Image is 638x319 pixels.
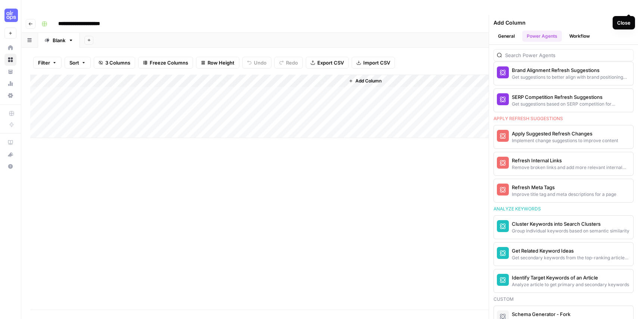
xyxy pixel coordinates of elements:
button: SERP Competition Refresh SuggestionsGet suggestions based on SERP competition for keyword [494,89,633,112]
span: Export CSV [317,59,344,66]
button: Undo [242,57,271,69]
a: AirOps Academy [4,137,16,148]
div: What's new? [5,149,16,160]
div: Analyze keywords [494,206,634,212]
a: Browse [4,54,16,66]
img: Cohort 5 Logo [4,9,18,22]
button: Cluster Keywords into Search ClustersGroup individual keywords based on semantic similarity [494,216,633,239]
button: Row Height [196,57,239,69]
div: Get suggestions based on SERP competition for keyword [512,101,630,107]
button: Redo [274,57,303,69]
a: Blank [38,33,80,48]
span: Filter [38,59,50,66]
div: Refresh Internal Links [512,157,630,164]
button: Add Column [346,76,385,86]
button: Export CSV [306,57,349,69]
div: Get Related Keyword Ideas [512,247,630,254]
button: Power Agents [522,31,562,42]
button: Sort [65,57,91,69]
button: Brand Alignment Refresh SuggestionsGet suggestions to better align with brand positioning and tone [494,62,633,85]
div: Get suggestions to better align with brand positioning and tone [512,74,630,81]
button: Workspace: Cohort 5 [4,6,16,25]
div: Identify Target Keywords of an Article [512,274,629,281]
div: Brand Alignment Refresh Suggestions [512,66,630,74]
input: Search Power Agents [505,51,630,59]
div: Apply Suggested Refresh Changes [512,130,618,137]
button: Identify Target Keywords of an ArticleAnalyze article to get primary and secondary keywords [494,269,633,293]
div: Schema Generator - Fork [512,310,630,318]
button: Refresh Meta TagsImprove title tag and meta descriptions for a page [494,179,633,202]
div: Cluster Keywords into Search Clusters [512,220,629,228]
button: General [494,31,519,42]
div: Group individual keywords based on semantic similarity [512,228,629,234]
span: Undo [254,59,267,66]
button: Filter [33,57,62,69]
a: Settings [4,90,16,101]
span: Import CSV [363,59,390,66]
a: Home [4,42,16,54]
span: Freeze Columns [150,59,188,66]
div: Remove broken links and add more relevant internal links [512,164,630,171]
span: Sort [69,59,79,66]
button: What's new? [4,148,16,160]
div: Apply refresh suggestions [494,115,634,122]
button: Workflow [565,31,594,42]
div: SERP Competition Refresh Suggestions [512,93,630,101]
div: Refresh Meta Tags [512,184,616,191]
a: Your Data [4,66,16,78]
div: Get secondary keywords from the top-ranking articles of a target search term [512,254,630,261]
button: Help + Support [4,160,16,172]
span: 3 Columns [105,59,130,66]
button: 3 Columns [94,57,135,69]
span: Add Column [355,78,382,84]
div: Improve title tag and meta descriptions for a page [512,191,616,198]
div: Implement change suggestions to improve content [512,137,618,144]
div: Custom [494,296,634,303]
button: Apply Suggested Refresh ChangesImplement change suggestions to improve content [494,125,633,148]
span: Redo [286,59,298,66]
div: Blank [53,37,65,44]
button: Import CSV [352,57,395,69]
span: Row Height [208,59,234,66]
button: Refresh Internal LinksRemove broken links and add more relevant internal links [494,152,633,175]
a: Usage [4,78,16,90]
div: Analyze article to get primary and secondary keywords [512,281,629,288]
div: Close [617,19,631,26]
button: Get Related Keyword IdeasGet secondary keywords from the top-ranking articles of a target search ... [494,243,633,266]
button: Freeze Columns [138,57,193,69]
